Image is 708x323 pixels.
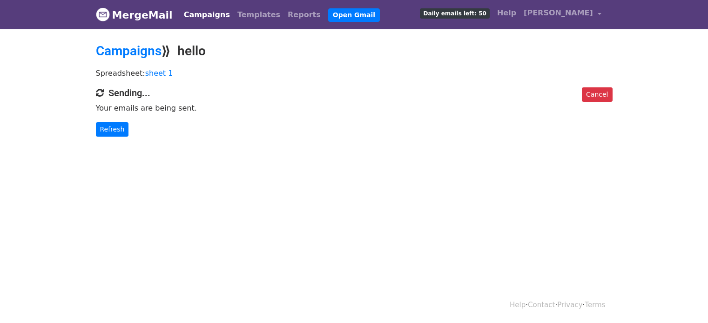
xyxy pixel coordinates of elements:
[416,4,493,22] a: Daily emails left: 50
[96,7,110,21] img: MergeMail logo
[510,301,526,309] a: Help
[96,43,162,59] a: Campaigns
[284,6,324,24] a: Reports
[328,8,380,22] a: Open Gmail
[180,6,234,24] a: Campaigns
[96,122,129,137] a: Refresh
[528,301,555,309] a: Contact
[524,7,593,19] span: [PERSON_NAME]
[420,8,489,19] span: Daily emails left: 50
[520,4,605,26] a: [PERSON_NAME]
[234,6,284,24] a: Templates
[96,5,173,25] a: MergeMail
[493,4,520,22] a: Help
[557,301,582,309] a: Privacy
[96,43,613,59] h2: ⟫ hello
[145,69,173,78] a: sheet 1
[585,301,605,309] a: Terms
[582,87,612,102] a: Cancel
[96,68,613,78] p: Spreadsheet:
[96,103,613,113] p: Your emails are being sent.
[96,87,613,99] h4: Sending...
